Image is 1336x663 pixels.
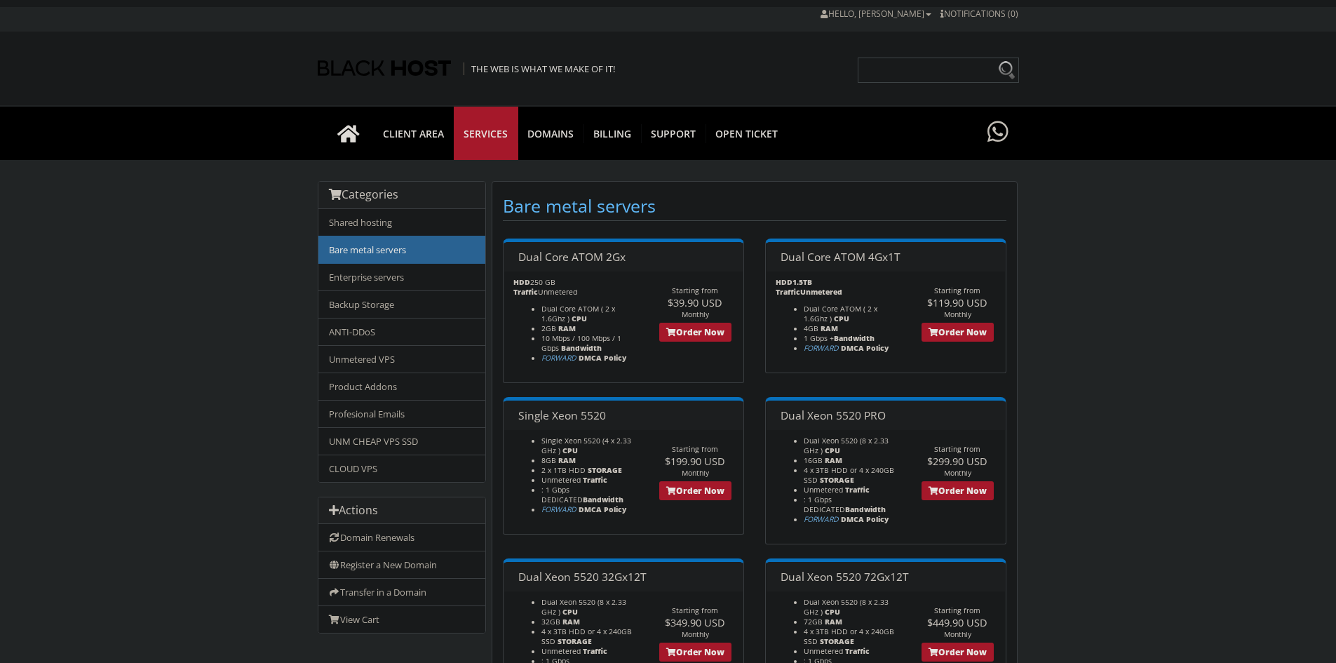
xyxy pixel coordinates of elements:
[834,333,875,343] b: Bandwidth
[583,107,642,160] a: Billing
[940,8,1018,20] a: Notifications (0)
[318,605,485,633] a: View Cart
[804,323,818,333] span: 4GB
[562,446,578,455] b: CPU
[318,318,485,346] a: ANTI-DDoS
[804,617,823,627] span: 72GB
[659,323,731,342] a: Order Now
[804,514,839,524] a: FORWARD
[464,62,615,75] span: The Web is what we make of it!
[562,607,578,617] b: CPU
[825,617,842,627] b: RAM
[841,343,889,353] b: DMCA Policy
[513,277,637,297] p: 250 GB Unmetered
[922,481,994,500] a: Order Now
[503,192,1006,221] h1: Bare metal servers
[804,495,900,514] li: : 1 Gbps DEDICATED
[647,605,743,639] div: Starting from Monthly
[323,107,374,160] a: Go to homepage
[845,504,886,514] b: Bandwidth
[984,107,1012,159] a: Have questions?
[804,646,843,656] span: Unmetered
[668,295,722,309] span: $39.90 USD
[781,249,900,264] span: Dual Core ATOM 4Gx1T
[776,277,792,287] b: HDD
[804,597,889,617] span: Dual Xeon 5520 (8 x 2.33 GHz )
[804,514,839,524] i: All abuse reports are forwarded
[927,454,987,468] span: $299.90 USD
[541,353,576,363] i: All abuse reports are forwarded
[518,249,626,264] span: Dual Core ATOM 2Gx
[513,287,538,297] b: Traffic
[318,236,485,264] a: Bare metal servers
[804,627,894,646] span: 4 x 3TB HDD or 4 x 240GB SSD
[821,323,838,333] b: RAM
[541,646,581,656] span: Unmetered
[454,124,518,143] span: SERVICES
[583,646,607,656] b: Traffic
[804,343,839,353] i: All abuse reports are forwarded
[804,343,839,353] a: FORWARD
[541,436,631,455] span: Single Xeon 5520 (4 x 2.33 GHz )
[558,323,576,333] b: RAM
[641,107,706,160] a: Support
[641,124,706,143] span: Support
[825,446,840,455] b: CPU
[647,444,743,478] div: Starting from Monthly
[776,287,800,297] b: Traffic
[541,627,632,646] span: 4 x 3TB HDD or 4 x 240GB SSD
[927,295,987,309] span: $119.90 USD
[821,8,931,20] a: Hello, [PERSON_NAME]
[318,455,485,482] a: CLOUD VPS
[922,643,994,662] a: Order Now
[518,124,584,143] span: Domains
[659,481,731,500] a: Order Now
[541,617,560,627] span: 32GB
[825,455,842,465] b: RAM
[541,455,556,465] span: 8GB
[820,636,854,646] b: STORAGE
[541,504,576,514] i: All abuse reports are forwarded
[804,465,894,485] span: 4 x 3TB HDD or 4 x 240GB SSD
[845,485,870,495] b: Traffic
[541,304,615,323] span: Dual Core ATOM ( 2 x 1.6Ghz )
[318,427,485,455] a: UNM CHEAP VPS SSD
[329,189,475,201] h3: Categories
[561,343,602,353] b: Bandwidth
[541,597,626,617] span: Dual Xeon 5520 (8 x 2.33 GHz )
[579,504,626,514] b: DMCA Policy
[558,455,576,465] b: RAM
[583,124,642,143] span: Billing
[541,353,576,363] a: FORWARD
[927,615,987,629] span: $449.90 USD
[665,454,725,468] span: $199.90 USD
[820,475,854,485] b: STORAGE
[318,524,485,551] a: Domain Renewals
[562,617,580,627] b: RAM
[804,304,877,323] span: Dual Core ATOM ( 2 x 1.6Ghz )
[659,643,731,662] a: Order Now
[858,58,1019,83] input: Need help?
[910,444,1006,478] div: Starting from Monthly
[781,569,909,584] span: Dual Xeon 5520 72Gx12T
[373,107,454,160] a: CLIENT AREA
[922,323,994,342] a: Order Now
[541,504,576,514] a: FORWARD
[318,290,485,319] a: Backup Storage
[373,124,454,143] span: CLIENT AREA
[318,209,485,236] a: Shared hosting
[834,314,849,323] b: CPU
[572,314,587,323] b: CPU
[845,646,870,656] b: Traffic
[804,333,900,343] li: 1 Gbps +
[665,615,725,629] span: $349.90 USD
[579,353,626,363] b: DMCA Policy
[541,475,581,485] span: Unmetered
[318,551,485,579] a: Register a New Domain
[329,504,475,517] h3: Actions
[318,400,485,428] a: Profesional Emails
[706,124,788,143] span: Open Ticket
[318,263,485,291] a: Enterprise servers
[647,286,743,319] div: Starting from Monthly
